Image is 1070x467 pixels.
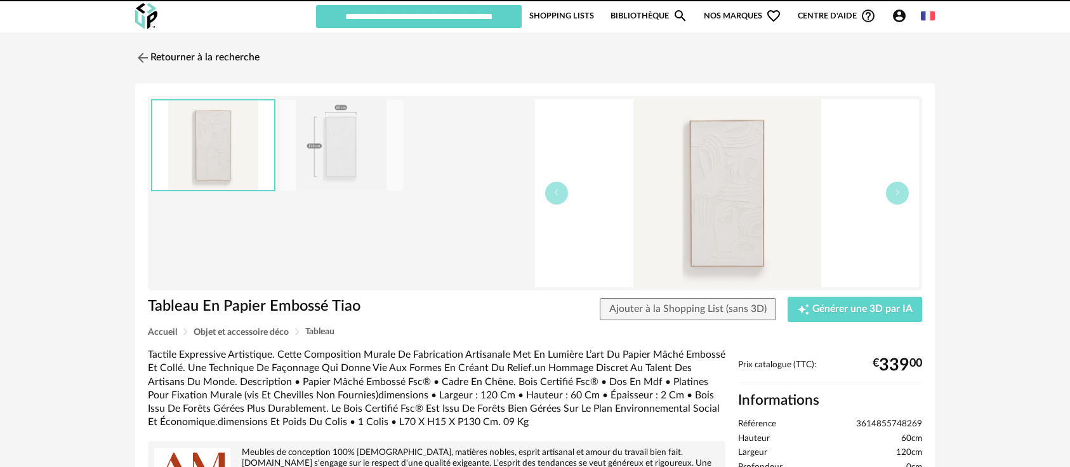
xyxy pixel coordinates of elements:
[797,303,810,316] span: Creation icon
[879,360,909,370] span: 339
[738,419,776,430] span: Référence
[148,328,177,337] span: Accueil
[921,9,935,23] img: fr
[738,433,770,445] span: Hauteur
[194,328,289,337] span: Objet et accessoire déco
[280,100,403,191] img: 43158fdf60fea3380fd3d0c5dc0a8945.jpg
[896,447,922,459] span: 120cm
[892,8,913,24] span: Account Circle icon
[812,304,913,315] span: Générer une 3D par IA
[788,297,922,322] button: Creation icon Générer une 3D par IA
[856,419,922,430] span: 3614855748269
[738,360,922,383] div: Prix catalogue (TTC):
[135,50,150,65] img: svg+xml;base64,PHN2ZyB3aWR0aD0iMjQiIGhlaWdodD0iMjQiIHZpZXdCb3g9IjAgMCAyNCAyNCIgZmlsbD0ibm9uZSIgeG...
[673,8,688,24] span: Magnify icon
[305,327,334,336] span: Tableau
[148,348,725,430] div: Tactile Expressive Artistique. Cette Composition Murale De Fabrication Artisanale Met En Lumière ...
[704,4,781,28] span: Nos marques
[798,8,876,24] span: Centre d'aideHelp Circle Outline icon
[611,4,688,28] a: BibliothèqueMagnify icon
[148,297,463,316] h1: Tableau En Papier Embossé Tiao
[535,99,919,287] img: 4270dfeff8b3aa27db2c2be15f6330b8.jpg
[738,447,767,459] span: Largeur
[738,391,922,410] h2: Informations
[529,4,594,28] a: Shopping Lists
[148,327,922,337] div: Breadcrumb
[901,433,922,445] span: 60cm
[609,304,767,314] span: Ajouter à la Shopping List (sans 3D)
[135,44,260,72] a: Retourner à la recherche
[135,3,157,29] img: OXP
[861,8,876,24] span: Help Circle Outline icon
[892,8,907,24] span: Account Circle icon
[873,360,922,370] div: € 00
[766,8,781,24] span: Heart Outline icon
[600,298,776,321] button: Ajouter à la Shopping List (sans 3D)
[152,100,274,190] img: 4270dfeff8b3aa27db2c2be15f6330b8.jpg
